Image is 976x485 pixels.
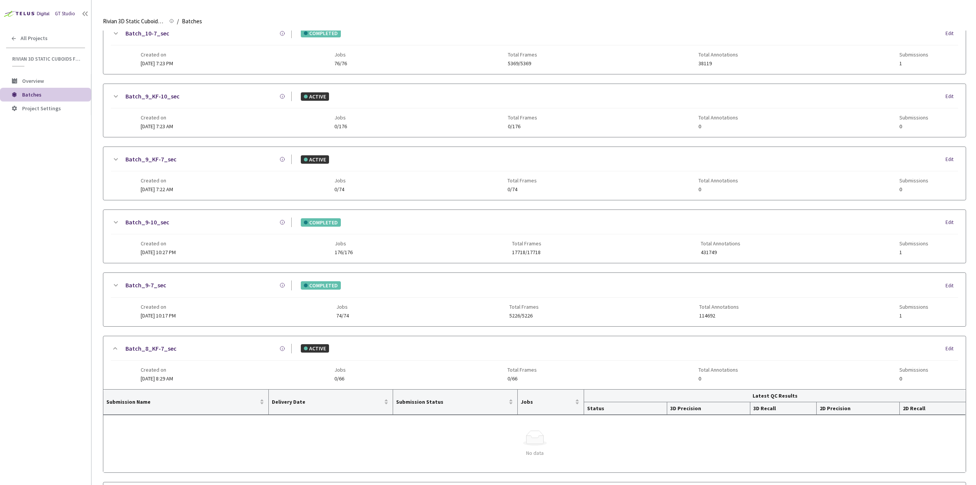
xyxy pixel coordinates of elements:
[334,52,347,58] span: Jobs
[698,367,738,373] span: Total Annotations
[334,124,347,129] span: 0/176
[698,187,738,192] span: 0
[698,114,738,121] span: Total Annotations
[125,29,169,38] a: Batch_10-7_sec
[698,52,738,58] span: Total Annotations
[141,367,173,373] span: Created on
[945,30,958,37] div: Edit
[701,250,740,255] span: 431749
[584,390,966,402] th: Latest QC Results
[507,187,537,192] span: 0/74
[336,304,349,310] span: Jobs
[899,61,928,66] span: 1
[103,336,966,389] div: Batch_8_KF-7_secACTIVEEditCreated on[DATE] 8:29 AMJobs0/66Total Frames0/66Total Annotations0Submi...
[945,345,958,353] div: Edit
[698,124,738,129] span: 0
[899,250,928,255] span: 1
[899,367,928,373] span: Submissions
[141,114,173,121] span: Created on
[301,218,341,227] div: COMPLETED
[899,313,928,319] span: 1
[182,17,202,26] span: Batches
[698,376,738,382] span: 0
[699,313,739,319] span: 114692
[667,402,750,415] th: 3D Precision
[698,177,738,184] span: Total Annotations
[177,17,179,26] li: /
[899,240,928,247] span: Submissions
[125,155,177,164] a: Batch_9_KF-7_sec
[103,21,966,74] div: Batch_10-7_secCOMPLETEDEditCreated on[DATE] 7:23 PMJobs76/76Total Frames5369/5369Total Annotation...
[508,61,537,66] span: 5369/5369
[334,376,346,382] span: 0/66
[945,93,958,100] div: Edit
[103,390,269,415] th: Submission Name
[103,210,966,263] div: Batch_9-10_secCOMPLETEDEditCreated on[DATE] 10:27 PMJobs176/176Total Frames17718/17718Total Annot...
[945,156,958,163] div: Edit
[301,344,329,353] div: ACTIVE
[125,92,180,101] a: Batch_9_KF-10_sec
[106,399,258,405] span: Submission Name
[899,376,928,382] span: 0
[301,29,341,37] div: COMPLETED
[699,304,739,310] span: Total Annotations
[103,84,966,137] div: Batch_9_KF-10_secACTIVEEditCreated on[DATE] 7:23 AMJobs0/176Total Frames0/176Total Annotations0Su...
[698,61,738,66] span: 38119
[55,10,75,18] div: GT Studio
[508,52,537,58] span: Total Frames
[301,281,341,290] div: COMPLETED
[125,280,166,290] a: Batch_9-7_sec
[396,399,507,405] span: Submission Status
[512,240,541,247] span: Total Frames
[109,449,960,457] div: No data
[125,344,177,353] a: Batch_8_KF-7_sec
[900,402,966,415] th: 2D Recall
[141,240,176,247] span: Created on
[508,124,537,129] span: 0/176
[899,177,928,184] span: Submissions
[508,114,537,121] span: Total Frames
[750,402,817,415] th: 3D Recall
[507,367,537,373] span: Total Frames
[103,17,165,26] span: Rivian 3D Static Cuboids fixed[2024-25]
[141,123,173,130] span: [DATE] 7:23 AM
[141,304,176,310] span: Created on
[518,390,584,415] th: Jobs
[141,186,173,193] span: [DATE] 7:22 AM
[334,177,346,184] span: Jobs
[335,240,353,247] span: Jobs
[701,240,740,247] span: Total Annotations
[509,313,539,319] span: 5226/5226
[899,304,928,310] span: Submissions
[22,91,42,98] span: Batches
[334,61,347,66] span: 76/76
[509,304,539,310] span: Total Frames
[899,114,928,121] span: Submissions
[21,35,48,42] span: All Projects
[334,367,346,373] span: Jobs
[945,282,958,290] div: Edit
[507,376,537,382] span: 0/66
[584,402,667,415] th: Status
[103,147,966,200] div: Batch_9_KF-7_secACTIVEEditCreated on[DATE] 7:22 AMJobs0/74Total Frames0/74Total Annotations0Submi...
[393,390,518,415] th: Submission Status
[334,114,347,121] span: Jobs
[141,52,173,58] span: Created on
[272,399,382,405] span: Delivery Date
[945,219,958,226] div: Edit
[899,124,928,129] span: 0
[899,187,928,192] span: 0
[512,250,541,255] span: 17718/17718
[521,399,574,405] span: Jobs
[817,402,900,415] th: 2D Precision
[141,60,173,67] span: [DATE] 7:23 PM
[269,390,393,415] th: Delivery Date
[301,92,329,101] div: ACTIVE
[335,250,353,255] span: 176/176
[336,313,349,319] span: 74/74
[899,52,928,58] span: Submissions
[141,375,173,382] span: [DATE] 8:29 AM
[301,155,329,164] div: ACTIVE
[22,105,61,112] span: Project Settings
[125,218,169,227] a: Batch_9-10_sec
